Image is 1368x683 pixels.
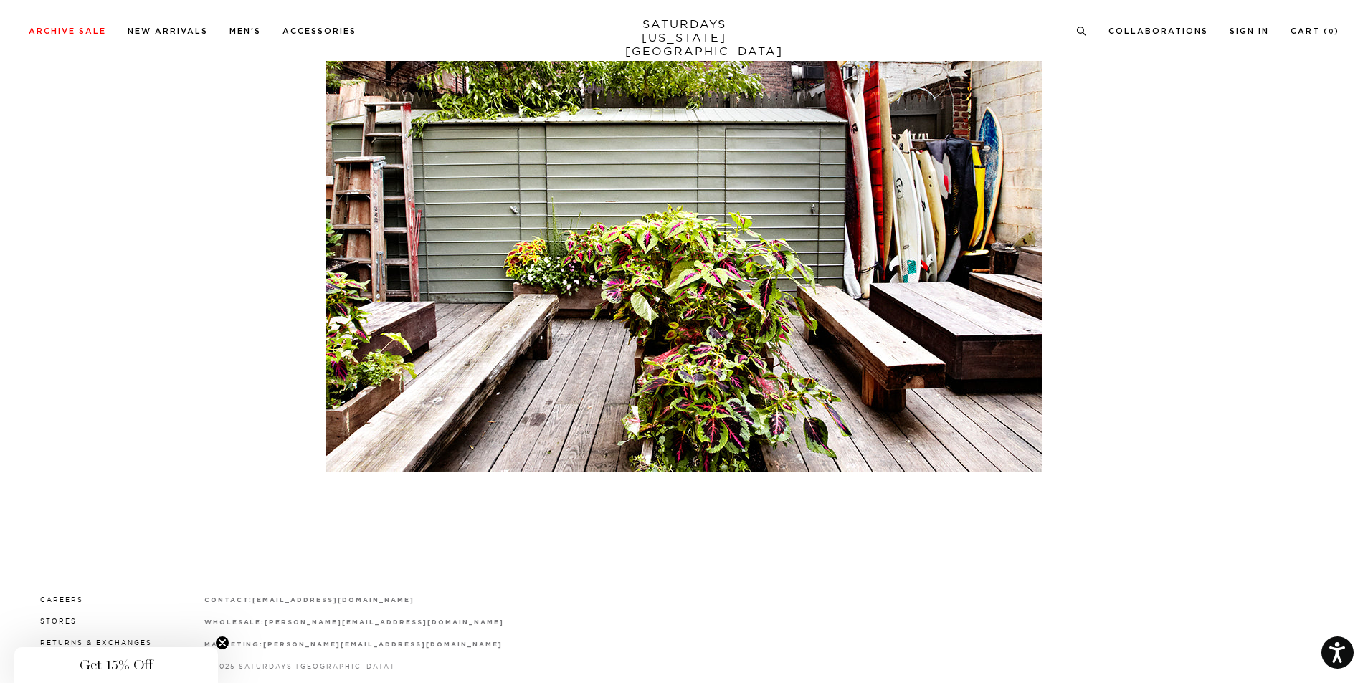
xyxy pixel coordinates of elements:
a: Returns & Exchanges [40,639,152,646]
a: [EMAIL_ADDRESS][DOMAIN_NAME] [252,596,414,603]
span: Get 15% Off [80,656,153,674]
a: [PERSON_NAME][EMAIL_ADDRESS][DOMAIN_NAME] [263,640,502,648]
div: Get 15% OffClose teaser [14,647,218,683]
p: © 2025 Saturdays [GEOGRAPHIC_DATA] [204,661,504,672]
strong: marketing: [204,641,264,648]
button: Close teaser [215,636,229,650]
a: Stores [40,617,77,625]
a: Accessories [282,27,356,35]
a: Cart (0) [1291,27,1339,35]
a: Men's [229,27,261,35]
a: Archive Sale [29,27,106,35]
a: SATURDAYS[US_STATE][GEOGRAPHIC_DATA] [625,17,744,58]
strong: [PERSON_NAME][EMAIL_ADDRESS][DOMAIN_NAME] [265,619,503,626]
strong: wholesale: [204,619,265,626]
a: Sign In [1230,27,1269,35]
small: 0 [1329,29,1334,35]
a: [PERSON_NAME][EMAIL_ADDRESS][DOMAIN_NAME] [265,618,503,626]
strong: [EMAIL_ADDRESS][DOMAIN_NAME] [252,597,414,603]
a: New Arrivals [128,27,208,35]
strong: contact: [204,597,253,603]
a: Collaborations [1108,27,1208,35]
strong: [PERSON_NAME][EMAIL_ADDRESS][DOMAIN_NAME] [263,641,502,648]
a: Careers [40,596,83,603]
